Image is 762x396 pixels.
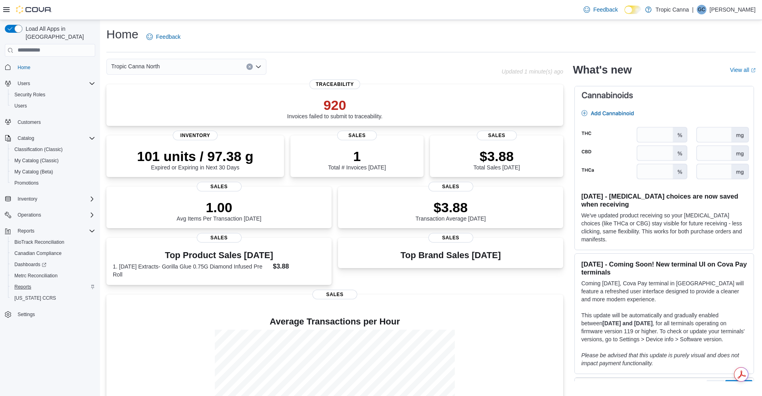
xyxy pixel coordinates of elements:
p: Coming [DATE], Cova Pay terminal in [GEOGRAPHIC_DATA] will feature a refreshed user interface des... [581,279,747,303]
span: Promotions [11,178,95,188]
a: [US_STATE] CCRS [11,293,59,303]
span: Customers [14,117,95,127]
button: Reports [14,226,38,236]
button: Inventory [2,193,98,205]
span: Security Roles [11,90,95,99]
span: Dashboards [14,261,46,268]
span: Reports [14,284,31,290]
span: Promotions [14,180,39,186]
a: Promotions [11,178,42,188]
span: Users [11,101,95,111]
p: | [692,5,694,14]
dd: $3.88 [273,262,325,271]
span: [US_STATE] CCRS [14,295,56,301]
button: Users [8,100,98,111]
svg: External link [751,68,756,73]
button: Customers [2,116,98,128]
a: My Catalog (Classic) [11,156,62,165]
span: Reports [14,226,95,236]
button: Home [2,62,98,73]
button: Users [2,78,98,89]
span: Customers [18,119,41,125]
a: Classification (Classic) [11,145,66,154]
span: Home [14,62,95,72]
input: Dark Mode [624,6,641,14]
span: GC [698,5,705,14]
button: Security Roles [8,89,98,100]
span: Inventory [14,194,95,204]
p: We've updated product receiving so your [MEDICAL_DATA] choices (like THCa or CBG) stay visible fo... [581,211,747,243]
p: $3.88 [473,148,520,164]
p: This update will be automatically and gradually enabled between , for all terminals operating on ... [581,311,747,343]
span: Classification (Classic) [11,145,95,154]
button: Clear input [246,64,253,70]
span: Canadian Compliance [14,250,62,257]
a: Feedback [143,29,184,45]
p: $3.88 [416,199,486,215]
span: Canadian Compliance [11,249,95,258]
p: 1 [328,148,386,164]
span: BioTrack Reconciliation [11,237,95,247]
span: Users [14,103,27,109]
button: Canadian Compliance [8,248,98,259]
span: Sales [477,131,517,140]
span: Security Roles [14,92,45,98]
button: Operations [14,210,44,220]
nav: Complex example [5,58,95,341]
button: Reports [2,225,98,237]
button: Reports [8,281,98,293]
a: View allExternal link [730,67,756,73]
button: Catalog [14,133,37,143]
p: Tropic Canna [656,5,689,14]
div: Transaction Average [DATE] [416,199,486,222]
a: Security Roles [11,90,48,99]
span: Washington CCRS [11,293,95,303]
span: Feedback [156,33,180,41]
span: Settings [14,309,95,319]
span: Users [14,79,95,88]
span: Catalog [14,133,95,143]
button: Catalog [2,133,98,144]
span: Operations [18,212,41,218]
img: Cova [16,6,52,14]
div: Gerty Cruse [697,5,706,14]
a: Reports [11,282,34,292]
span: Sales [337,131,377,140]
div: Invoices failed to submit to traceability. [287,97,383,119]
span: Reports [11,282,95,292]
button: Inventory [14,194,40,204]
button: Settings [2,308,98,320]
span: Home [18,64,30,71]
button: Open list of options [255,64,262,70]
h3: [DATE] - [MEDICAL_DATA] choices are now saved when receiving [581,192,747,208]
span: Sales [197,182,242,191]
p: 1.00 [177,199,262,215]
h3: Top Brand Sales [DATE] [400,251,501,260]
button: Users [14,79,33,88]
button: [US_STATE] CCRS [8,293,98,304]
a: Settings [14,310,38,319]
span: Traceability [310,80,360,89]
a: Dashboards [11,260,50,269]
h4: Average Transactions per Hour [113,317,557,326]
span: Classification (Classic) [14,146,63,153]
span: Inventory [173,131,218,140]
button: Classification (Classic) [8,144,98,155]
button: BioTrack Reconciliation [8,237,98,248]
em: Please be advised that this update is purely visual and does not impact payment functionality. [581,352,739,366]
span: Catalog [18,135,34,141]
div: Expired or Expiring in Next 30 Days [137,148,254,171]
span: My Catalog (Classic) [11,156,95,165]
a: My Catalog (Beta) [11,167,56,177]
span: Users [18,80,30,87]
a: Users [11,101,30,111]
h3: Top Product Sales [DATE] [113,251,325,260]
span: Tropic Canna North [111,62,160,71]
div: Total Sales [DATE] [473,148,520,171]
span: Sales [428,182,473,191]
button: My Catalog (Beta) [8,166,98,177]
span: Sales [197,233,242,243]
span: Metrc Reconciliation [14,273,58,279]
span: Metrc Reconciliation [11,271,95,281]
